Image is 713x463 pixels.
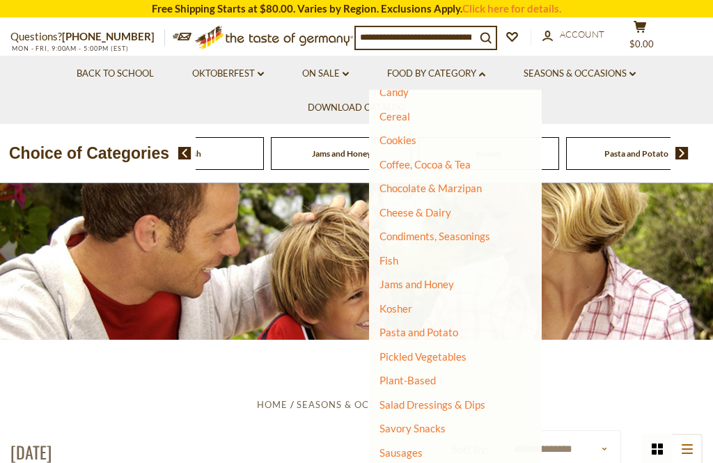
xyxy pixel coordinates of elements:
a: Pickled Vegetables [379,350,467,363]
span: MON - FRI, 9:00AM - 5:00PM (EST) [10,45,129,52]
a: Seasons & Occasions [297,399,413,410]
a: Account [542,27,604,42]
a: Kosher [379,302,412,315]
a: Food By Category [387,66,485,81]
img: next arrow [675,147,689,159]
a: Seasons & Occasions [524,66,636,81]
a: Salad Dressings & Dips [379,398,485,411]
a: Condiments, Seasonings [379,230,490,242]
a: Cookies [379,134,416,146]
a: Oktoberfest [192,66,264,81]
h1: [DATE] [10,441,52,462]
a: Click here for details. [462,2,561,15]
a: Savory Snacks [379,422,446,434]
a: On Sale [302,66,349,81]
a: Pasta and Potato [379,326,458,338]
a: Pasta and Potato [604,148,668,159]
a: Candy [379,86,409,98]
a: Plant-Based [379,374,436,386]
a: Download Catalog [308,100,405,116]
a: Cheese & Dairy [379,206,451,219]
a: Cereal [379,110,410,123]
a: Back to School [77,66,154,81]
button: $0.00 [619,20,661,55]
a: Jams and Honey [379,278,454,290]
a: Chocolate & Marzipan [379,182,482,194]
a: Home [257,399,288,410]
a: Coffee, Cocoa & Tea [379,158,471,171]
a: [PHONE_NUMBER] [62,30,155,42]
img: previous arrow [178,147,191,159]
a: Jams and Honey [312,148,371,159]
a: Sausages [379,446,423,459]
span: $0.00 [629,38,654,49]
a: Fish [379,254,398,267]
p: Questions? [10,28,165,46]
span: Account [560,29,604,40]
